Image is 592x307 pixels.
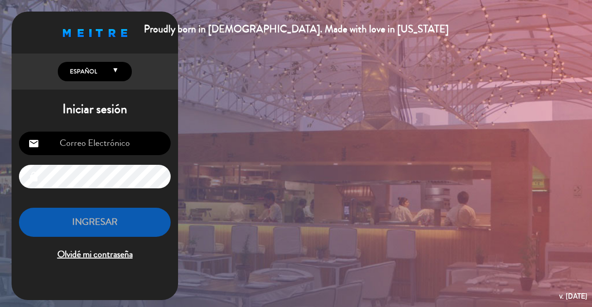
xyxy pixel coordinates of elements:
span: Olvidé mi contraseña [19,247,171,262]
h1: Iniciar sesión [12,102,178,117]
input: Correo Electrónico [19,132,171,155]
button: INGRESAR [19,208,171,237]
i: lock [28,171,39,182]
span: Español [68,67,97,76]
i: email [28,138,39,149]
div: v. [DATE] [559,290,587,302]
